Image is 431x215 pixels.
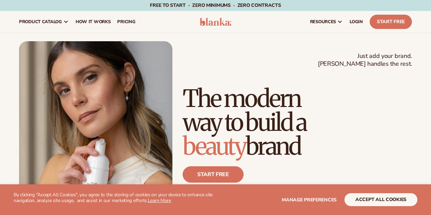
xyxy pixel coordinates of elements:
[150,2,281,9] span: Free to start · ZERO minimums · ZERO contracts
[200,18,232,26] img: logo
[350,19,363,25] span: LOGIN
[282,197,337,203] span: Manage preferences
[346,11,366,33] a: LOGIN
[148,197,171,204] a: Learn More
[14,192,216,204] p: By clicking "Accept All Cookies", you agree to the storing of cookies on your device to enhance s...
[307,11,346,33] a: resources
[183,131,246,161] span: beauty
[72,11,114,33] a: How It Works
[16,11,72,33] a: product catalog
[310,19,336,25] span: resources
[114,11,139,33] a: pricing
[344,193,417,206] button: accept all cookies
[370,15,412,29] a: Start Free
[19,19,62,25] span: product catalog
[282,193,337,206] button: Manage preferences
[183,166,244,183] a: Start free
[183,87,412,158] h1: The modern way to build a brand
[117,19,135,25] span: pricing
[318,52,412,68] span: Just add your brand. [PERSON_NAME] handles the rest.
[76,19,111,25] span: How It Works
